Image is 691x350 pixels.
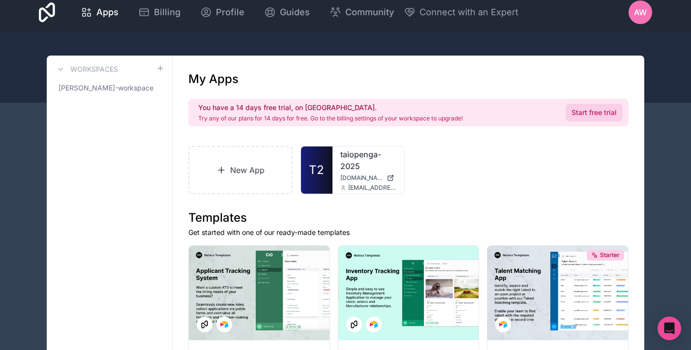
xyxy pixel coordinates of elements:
a: Guides [256,1,318,23]
a: Apps [73,1,126,23]
p: Get started with one of our ready-made templates [188,228,629,237]
p: Try any of our plans for 14 days for free. Go to the billing settings of your workspace to upgrade! [198,115,463,122]
a: [PERSON_NAME]-workspace [55,79,164,97]
a: Start free trial [566,104,623,121]
span: Apps [96,5,119,19]
button: Connect with an Expert [404,5,518,19]
a: Billing [130,1,188,23]
span: Community [345,5,394,19]
span: T2 [309,162,324,178]
span: [DOMAIN_NAME] [340,174,383,182]
h2: You have a 14 days free trial, on [GEOGRAPHIC_DATA]. [198,103,463,113]
h3: Workspaces [70,64,118,74]
h1: My Apps [188,71,239,87]
a: T2 [301,146,332,194]
h1: Templates [188,210,629,226]
img: Airtable Logo [370,321,378,328]
span: Billing [154,5,180,19]
img: Airtable Logo [220,321,228,328]
span: [EMAIL_ADDRESS][DOMAIN_NAME] [348,184,396,192]
span: [PERSON_NAME]-workspace [59,83,153,93]
div: Open Intercom Messenger [658,317,681,340]
a: Profile [192,1,252,23]
img: Airtable Logo [499,321,507,328]
span: Starter [600,251,620,259]
a: [DOMAIN_NAME] [340,174,396,182]
span: AW [634,6,647,18]
span: Profile [216,5,244,19]
a: Community [322,1,402,23]
span: Guides [280,5,310,19]
a: New App [188,146,293,194]
a: Workspaces [55,63,118,75]
a: taiopenga-2025 [340,148,396,172]
span: Connect with an Expert [420,5,518,19]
